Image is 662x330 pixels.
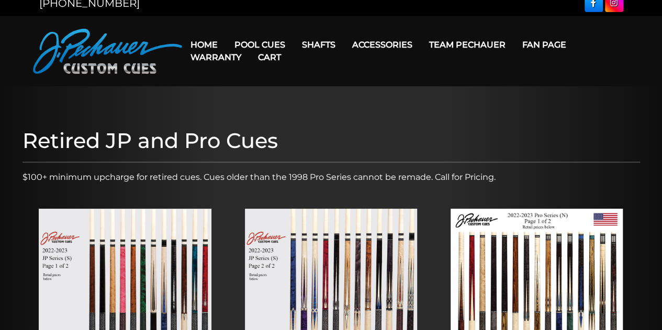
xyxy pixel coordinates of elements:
[344,31,421,58] a: Accessories
[23,128,640,153] h1: Retired JP and Pro Cues
[421,31,514,58] a: Team Pechauer
[294,31,344,58] a: Shafts
[23,171,640,184] p: $100+ minimum upcharge for retired cues. Cues older than the 1998 Pro Series cannot be remade. Ca...
[226,31,294,58] a: Pool Cues
[182,31,226,58] a: Home
[250,44,289,71] a: Cart
[514,31,575,58] a: Fan Page
[182,44,250,71] a: Warranty
[33,29,182,74] img: Pechauer Custom Cues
